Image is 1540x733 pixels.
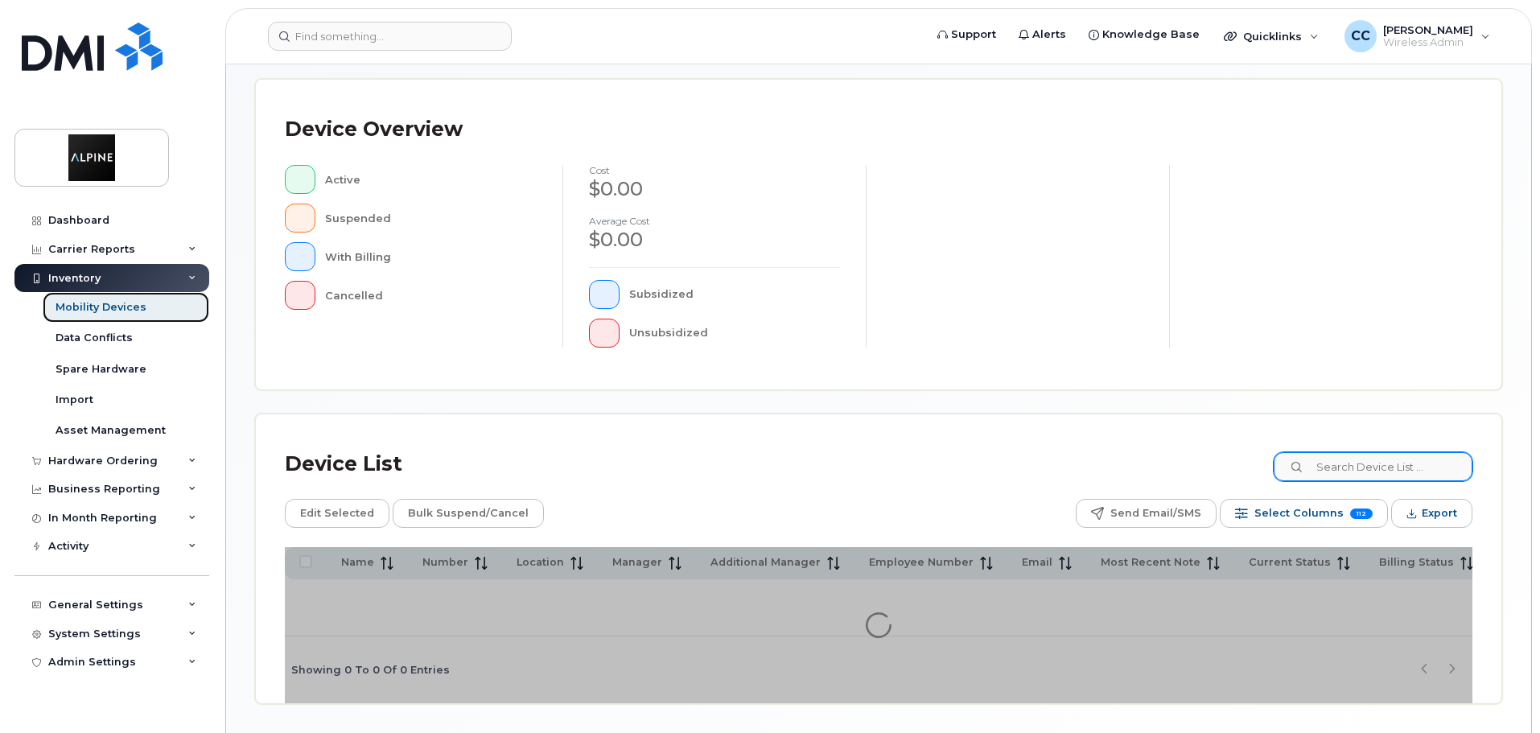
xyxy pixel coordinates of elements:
div: Active [325,165,537,194]
div: $0.00 [589,175,840,203]
div: Device Overview [285,109,463,150]
div: Clara Coelho [1333,20,1501,52]
button: Bulk Suspend/Cancel [393,499,544,528]
input: Search Device List ... [1274,452,1472,481]
h4: cost [589,165,840,175]
div: Subsidized [629,280,841,309]
span: Support [951,27,996,43]
span: Alerts [1032,27,1066,43]
span: Bulk Suspend/Cancel [408,501,529,525]
div: Device List [285,443,402,485]
div: Unsubsidized [629,319,841,348]
span: Quicklinks [1243,30,1302,43]
span: Edit Selected [300,501,374,525]
button: Select Columns 112 [1220,499,1388,528]
span: CC [1351,27,1370,46]
h4: Average cost [589,216,840,226]
span: [PERSON_NAME] [1383,23,1473,36]
div: Cancelled [325,281,537,310]
span: Send Email/SMS [1110,501,1201,525]
span: Select Columns [1254,501,1344,525]
div: $0.00 [589,226,840,253]
span: Wireless Admin [1383,36,1473,49]
span: Export [1422,501,1457,525]
a: Knowledge Base [1077,19,1211,51]
input: Find something... [268,22,512,51]
button: Send Email/SMS [1076,499,1217,528]
span: Knowledge Base [1102,27,1200,43]
div: Suspended [325,204,537,233]
a: Alerts [1007,19,1077,51]
a: Support [926,19,1007,51]
button: Edit Selected [285,499,389,528]
button: Export [1391,499,1472,528]
div: Quicklinks [1213,20,1330,52]
div: With Billing [325,242,537,271]
span: 112 [1350,509,1373,519]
